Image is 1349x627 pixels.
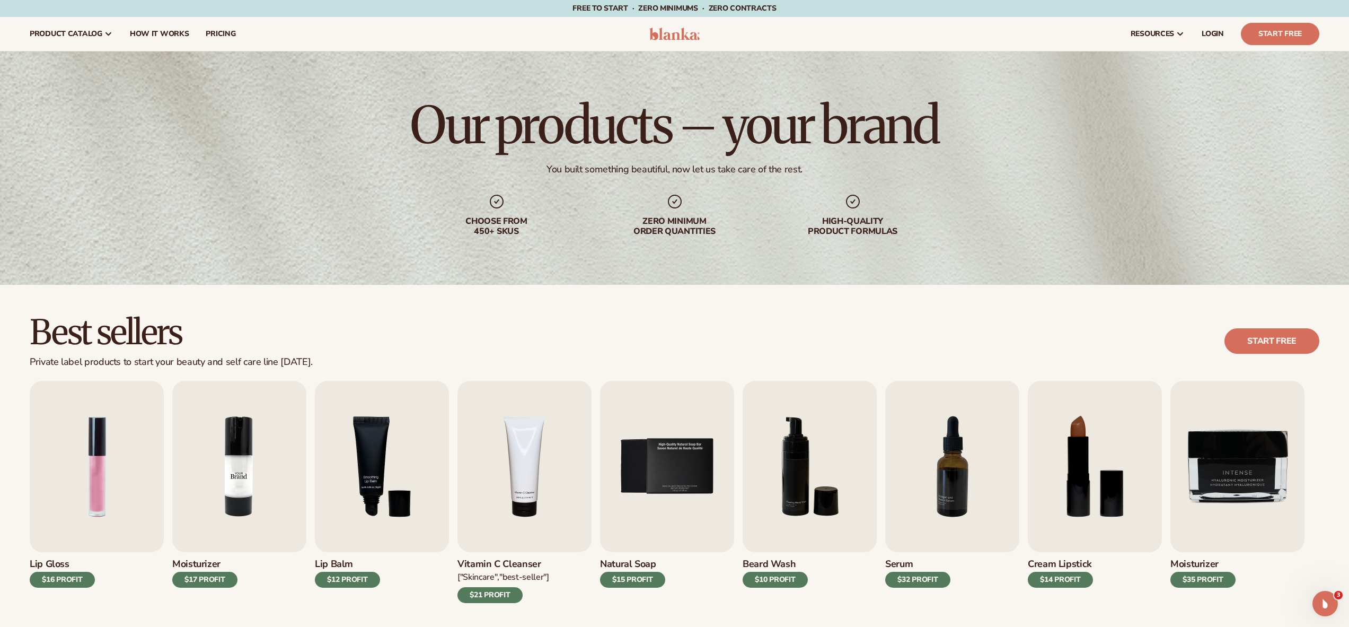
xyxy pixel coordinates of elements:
img: logo [649,28,700,40]
div: $12 PROFIT [315,572,380,588]
div: $21 PROFIT [457,587,523,603]
h3: Moisturizer [1170,559,1236,570]
h3: Vitamin C Cleanser [457,559,549,570]
a: 8 / 9 [1028,381,1162,603]
span: product catalog [30,30,102,38]
h3: Natural Soap [600,559,665,570]
h3: Cream Lipstick [1028,559,1093,570]
span: How It Works [130,30,189,38]
h2: Best sellers [30,315,313,350]
a: 7 / 9 [885,381,1019,603]
img: Shopify Image 6 [172,381,306,552]
div: $15 PROFIT [600,572,665,588]
a: 1 / 9 [30,381,164,603]
span: 3 [1334,591,1343,599]
a: 4 / 9 [457,381,592,603]
div: $32 PROFIT [885,572,950,588]
a: Start free [1224,328,1319,354]
h1: Our products – your brand [410,100,938,151]
a: LOGIN [1193,17,1232,51]
div: $10 PROFIT [743,572,808,588]
div: $14 PROFIT [1028,572,1093,588]
h3: Serum [885,559,950,570]
a: 9 / 9 [1170,381,1304,603]
a: 2 / 9 [172,381,306,603]
a: How It Works [121,17,198,51]
span: LOGIN [1202,30,1224,38]
span: Free to start · ZERO minimums · ZERO contracts [572,3,776,13]
div: $16 PROFIT [30,572,95,588]
a: 6 / 9 [743,381,877,603]
span: resources [1131,30,1174,38]
h3: Moisturizer [172,559,237,570]
div: Choose from 450+ Skus [429,216,565,237]
div: High-quality product formulas [785,216,921,237]
div: Private label products to start your beauty and self care line [DATE]. [30,356,313,368]
a: Start Free [1241,23,1319,45]
a: 5 / 9 [600,381,734,603]
a: pricing [197,17,244,51]
div: ["Skincare","Best-seller"] [457,572,549,583]
div: $35 PROFIT [1170,572,1236,588]
h3: Beard Wash [743,559,808,570]
div: You built something beautiful, now let us take care of the rest. [546,163,803,176]
span: pricing [206,30,235,38]
h3: Lip Balm [315,559,380,570]
div: $17 PROFIT [172,572,237,588]
a: product catalog [21,17,121,51]
a: 3 / 9 [315,381,449,603]
iframe: Intercom live chat [1312,591,1338,616]
a: resources [1122,17,1193,51]
div: Zero minimum order quantities [607,216,743,237]
h3: Lip Gloss [30,559,95,570]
